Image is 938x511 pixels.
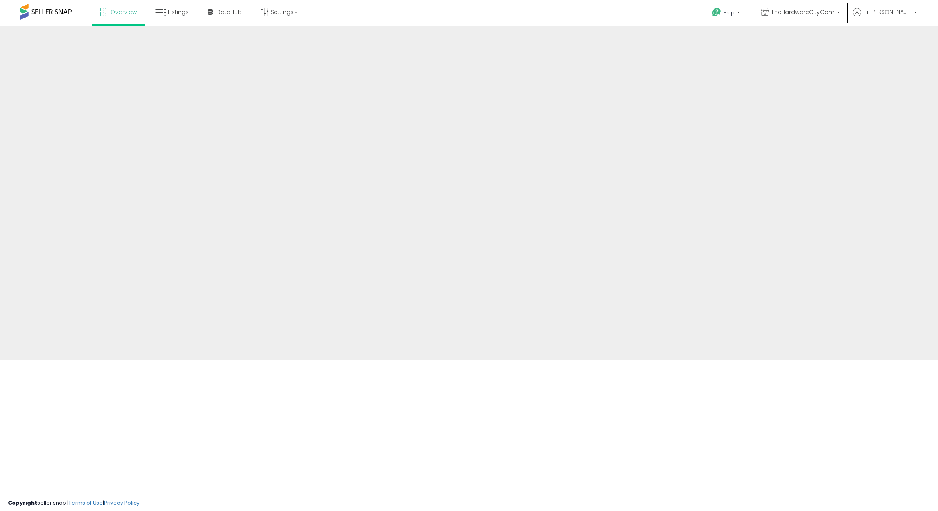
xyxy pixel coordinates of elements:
span: DataHub [217,8,242,16]
i: Get Help [711,7,721,17]
span: Help [723,9,734,16]
span: TheHardwareCityCom [771,8,834,16]
span: Listings [168,8,189,16]
span: Hi [PERSON_NAME] [863,8,911,16]
a: Help [705,1,748,26]
a: Hi [PERSON_NAME] [853,8,917,26]
span: Overview [110,8,137,16]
